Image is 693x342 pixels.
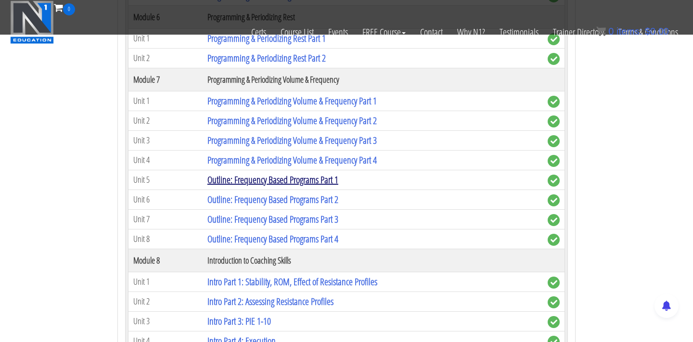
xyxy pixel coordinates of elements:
[548,214,560,226] span: complete
[10,0,54,44] img: n1-education
[548,234,560,246] span: complete
[645,26,669,37] bdi: 0.00
[450,15,492,49] a: Why N1?
[273,15,321,49] a: Course List
[128,229,203,249] td: Unit 8
[207,153,377,166] a: Programming & Periodizing Volume & Frequency Part 4
[548,53,560,65] span: complete
[128,249,203,272] th: Module 8
[611,15,685,49] a: Terms & Conditions
[128,190,203,209] td: Unit 6
[128,291,203,311] td: Unit 2
[207,114,377,127] a: Programming & Periodizing Volume & Frequency Part 2
[128,68,203,91] th: Module 7
[128,48,203,68] td: Unit 2
[207,173,338,186] a: Outline: Frequency Based Programs Part 1
[548,175,560,187] span: complete
[608,26,614,37] span: 0
[616,26,642,37] span: items:
[203,68,543,91] th: Programming & Periodizing Volume & Frequency
[548,194,560,206] span: complete
[413,15,450,49] a: Contact
[207,275,377,288] a: Intro Part 1: Stability, ROM, Effect of Resistance Profiles
[128,311,203,331] td: Unit 3
[546,15,611,49] a: Trainer Directory
[63,3,75,15] span: 0
[54,1,75,14] a: 0
[128,272,203,291] td: Unit 1
[548,115,560,127] span: complete
[128,91,203,111] td: Unit 1
[207,51,326,64] a: Programming & Periodizing Rest Part 2
[128,111,203,130] td: Unit 2
[128,150,203,170] td: Unit 4
[203,249,543,272] th: Introduction to Coaching Skills
[207,94,377,107] a: Programming & Periodizing Volume & Frequency Part 1
[548,96,560,108] span: complete
[207,134,377,147] a: Programming & Periodizing Volume & Frequency Part 3
[207,232,338,245] a: Outline: Frequency Based Programs Part 4
[128,130,203,150] td: Unit 3
[645,26,650,37] span: $
[207,295,334,308] a: Intro Part 2: Assessing Resistance Profiles
[492,15,546,49] a: Testimonials
[244,15,273,49] a: Certs
[128,170,203,190] td: Unit 5
[548,296,560,308] span: complete
[355,15,413,49] a: FREE Course
[596,26,606,36] img: icon11.png
[548,135,560,147] span: complete
[128,209,203,229] td: Unit 7
[321,15,355,49] a: Events
[548,316,560,328] span: complete
[207,193,338,206] a: Outline: Frequency Based Programs Part 2
[548,155,560,167] span: complete
[596,26,669,37] a: 0 items: $0.00
[548,277,560,289] span: complete
[207,315,271,328] a: Intro Part 3: PIE 1-10
[207,213,338,226] a: Outline: Frequency Based Programs Part 3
